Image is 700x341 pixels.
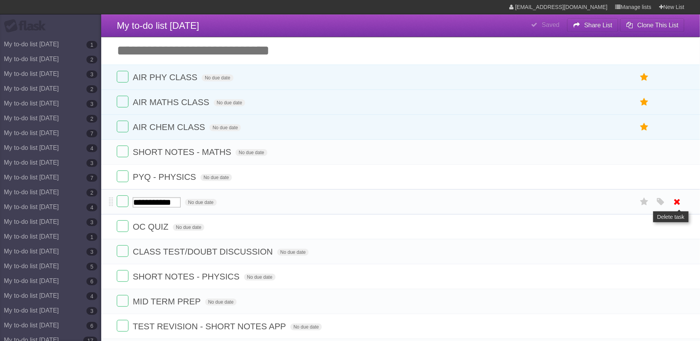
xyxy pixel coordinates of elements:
[290,323,322,330] span: No due date
[86,56,97,63] b: 2
[86,292,97,300] b: 4
[133,247,275,257] span: CLASS TEST/DOUBT DISCUSSION
[117,170,128,182] label: Done
[637,71,652,84] label: Star task
[117,20,199,31] span: My to-do list [DATE]
[542,21,559,28] b: Saved
[567,18,619,32] button: Share List
[133,72,199,82] span: AIR PHY CLASS
[86,159,97,167] b: 3
[86,115,97,123] b: 2
[277,249,309,256] span: No due date
[86,248,97,256] b: 3
[86,263,97,271] b: 5
[86,41,97,49] b: 1
[86,174,97,182] b: 7
[133,297,202,306] span: MID TERM PREP
[86,322,97,330] b: 6
[205,299,237,306] span: No due date
[133,172,198,182] span: PYQ - PHYSICS
[86,204,97,211] b: 4
[117,146,128,157] label: Done
[86,144,97,152] b: 4
[637,121,652,134] label: Star task
[133,122,207,132] span: AIR CHEM CLASS
[133,222,171,232] span: OC QUIZ
[637,96,652,109] label: Star task
[584,22,612,28] b: Share List
[117,96,128,107] label: Done
[117,121,128,132] label: Done
[86,70,97,78] b: 3
[637,195,652,208] label: Star task
[117,320,128,332] label: Done
[620,18,684,32] button: Clone This List
[117,295,128,307] label: Done
[133,272,241,281] span: SHORT NOTES - PHYSICS
[4,19,51,33] div: Flask
[185,199,216,206] span: No due date
[117,270,128,282] label: Done
[202,74,233,81] span: No due date
[236,149,267,156] span: No due date
[86,189,97,197] b: 2
[133,322,288,331] span: TEST REVISION - SHORT NOTES APP
[117,220,128,232] label: Done
[133,97,211,107] span: AIR MATHS CLASS
[86,100,97,108] b: 3
[214,99,245,106] span: No due date
[133,147,233,157] span: SHORT NOTES - MATHS
[117,195,128,207] label: Done
[86,130,97,137] b: 7
[86,278,97,285] b: 6
[86,307,97,315] b: 3
[117,245,128,257] label: Done
[86,218,97,226] b: 3
[244,274,276,281] span: No due date
[201,174,232,181] span: No due date
[637,22,679,28] b: Clone This List
[86,85,97,93] b: 2
[86,233,97,241] b: 1
[117,71,128,83] label: Done
[173,224,204,231] span: No due date
[209,124,241,131] span: No due date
